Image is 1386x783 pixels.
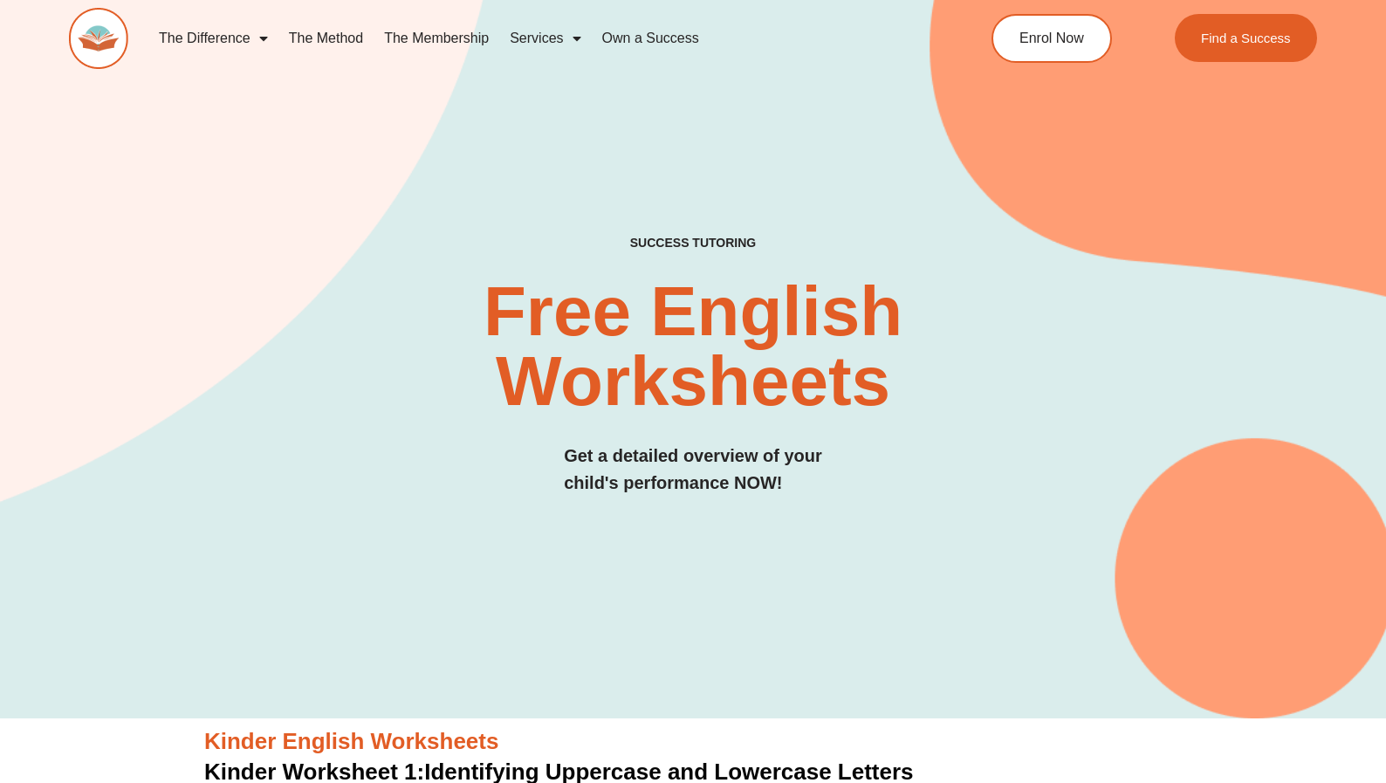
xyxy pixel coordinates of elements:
a: Services [499,18,591,58]
a: Enrol Now [991,14,1112,63]
span: Enrol Now [1019,31,1084,45]
nav: Menu [148,18,920,58]
h2: Free English Worksheets​ [281,277,1104,416]
span: Find a Success [1201,31,1291,45]
h3: Kinder English Worksheets [204,727,1182,757]
a: The Method [278,18,374,58]
a: Find a Success [1175,14,1317,62]
a: The Difference [148,18,278,58]
h3: Get a detailed overview of your child's performance NOW! [564,443,822,497]
a: The Membership [374,18,499,58]
h4: SUCCESS TUTORING​ [508,236,877,251]
a: Own a Success [592,18,710,58]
